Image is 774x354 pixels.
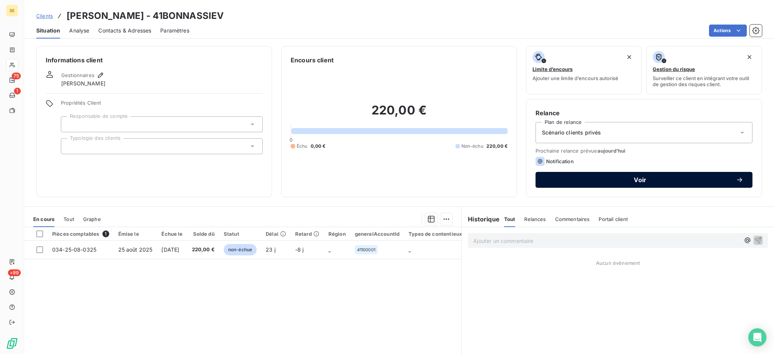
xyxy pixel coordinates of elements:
[355,231,399,237] div: generalAccountId
[67,121,73,128] input: Ajouter une valeur
[599,216,628,222] span: Portail client
[545,177,736,183] span: Voir
[555,216,590,222] span: Commentaires
[357,247,375,252] span: 41100001
[36,13,53,19] span: Clients
[67,143,73,150] input: Ajouter une valeur
[646,46,762,94] button: Gestion du risqueSurveiller ce client en intégrant votre outil de gestion des risques client.
[8,269,21,276] span: +99
[536,172,752,188] button: Voir
[52,246,96,253] span: 034-25-08-0325
[504,216,515,222] span: Tout
[46,56,263,65] h6: Informations client
[311,143,326,150] span: 0,00 €
[533,66,573,72] span: Limite d’encours
[98,27,151,34] span: Contacts & Adresses
[83,216,101,222] span: Graphe
[289,137,293,143] span: 0
[291,56,334,65] h6: Encours client
[12,73,21,79] span: 75
[224,231,257,237] div: Statut
[653,66,695,72] span: Gestion du risque
[6,5,18,17] div: SE
[461,143,483,150] span: Non-échu
[709,25,747,37] button: Actions
[533,75,618,81] span: Ajouter une limite d’encours autorisé
[52,230,109,237] div: Pièces comptables
[266,231,286,237] div: Délai
[36,27,60,34] span: Situation
[118,246,153,253] span: 25 août 2025
[224,244,257,255] span: non-échue
[295,246,304,253] span: -8 j
[61,80,105,87] span: [PERSON_NAME]
[67,9,224,23] h3: [PERSON_NAME] - 41BONNASSIEV
[36,12,53,20] a: Clients
[33,216,54,222] span: En cours
[192,246,215,254] span: 220,00 €
[291,103,508,125] h2: 220,00 €
[192,231,215,237] div: Solde dû
[69,27,89,34] span: Analyse
[118,231,153,237] div: Émise le
[546,158,574,164] span: Notification
[542,129,601,136] span: Scénario clients privés
[536,148,752,154] span: Prochaine relance prévue
[462,215,500,224] h6: Historique
[328,231,346,237] div: Région
[526,46,642,94] button: Limite d’encoursAjouter une limite d’encours autorisé
[409,246,411,253] span: _
[14,88,21,94] span: 1
[748,328,766,346] div: Open Intercom Messenger
[596,260,640,266] span: Aucun évènement
[63,216,74,222] span: Tout
[6,337,18,349] img: Logo LeanPay
[161,231,183,237] div: Échue le
[102,230,109,237] span: 1
[266,246,276,253] span: 23 j
[61,72,94,78] span: Gestionnaires
[160,27,189,34] span: Paramètres
[524,216,546,222] span: Relances
[295,231,319,237] div: Retard
[598,148,626,154] span: aujourd’hui
[409,231,462,237] div: Types de contentieux
[653,75,755,87] span: Surveiller ce client en intégrant votre outil de gestion des risques client.
[297,143,308,150] span: Échu
[486,143,508,150] span: 220,00 €
[536,108,752,117] h6: Relance
[161,246,179,253] span: [DATE]
[328,246,331,253] span: _
[61,100,263,110] span: Propriétés Client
